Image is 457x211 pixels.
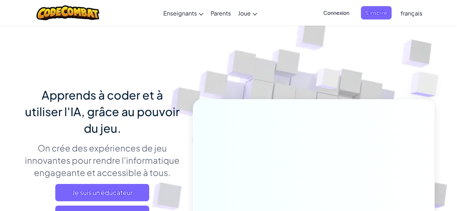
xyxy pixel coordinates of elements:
span: français [401,9,422,17]
img: CodeCombat logo [36,5,100,20]
a: Joue [234,3,261,23]
p: On crée des expériences de jeu innovantes pour rendre l'informatique engageante et accessible à t... [23,142,182,179]
button: Connexion [319,6,354,19]
button: S'inscrire [361,6,392,19]
a: français [397,3,426,23]
a: Je suis un éducateur [55,184,149,201]
img: Overlap cubes [302,54,354,107]
span: Apprends à coder et à utiliser l'IA, grâce au pouvoir du jeu. [25,88,180,135]
a: Enseignants [160,3,207,23]
span: Joue [238,9,251,17]
span: Enseignants [163,9,197,17]
a: Parents [207,3,234,23]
